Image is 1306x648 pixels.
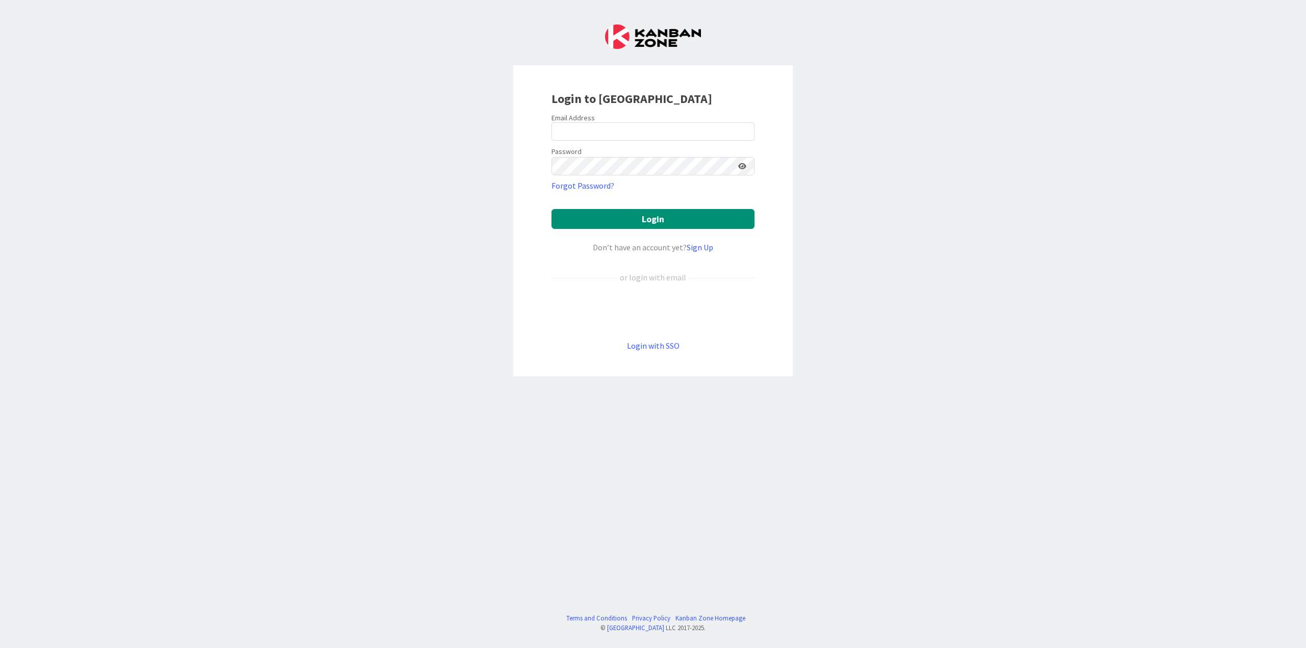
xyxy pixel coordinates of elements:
div: or login with email [617,271,689,283]
label: Email Address [551,113,595,122]
div: Don’t have an account yet? [551,241,755,253]
a: Terms and Conditions [566,613,627,623]
img: Kanban Zone [605,24,701,49]
a: Forgot Password? [551,179,614,192]
a: [GEOGRAPHIC_DATA] [607,624,664,632]
button: Login [551,209,755,229]
label: Password [551,146,582,157]
div: © LLC 2017- 2025 . [561,623,745,633]
a: Sign Up [687,242,713,252]
a: Privacy Policy [632,613,670,623]
a: Kanban Zone Homepage [675,613,745,623]
a: Login with SSO [627,341,680,351]
iframe: Kirjaudu Google-tilillä -painike [546,300,760,323]
b: Login to [GEOGRAPHIC_DATA] [551,91,712,107]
